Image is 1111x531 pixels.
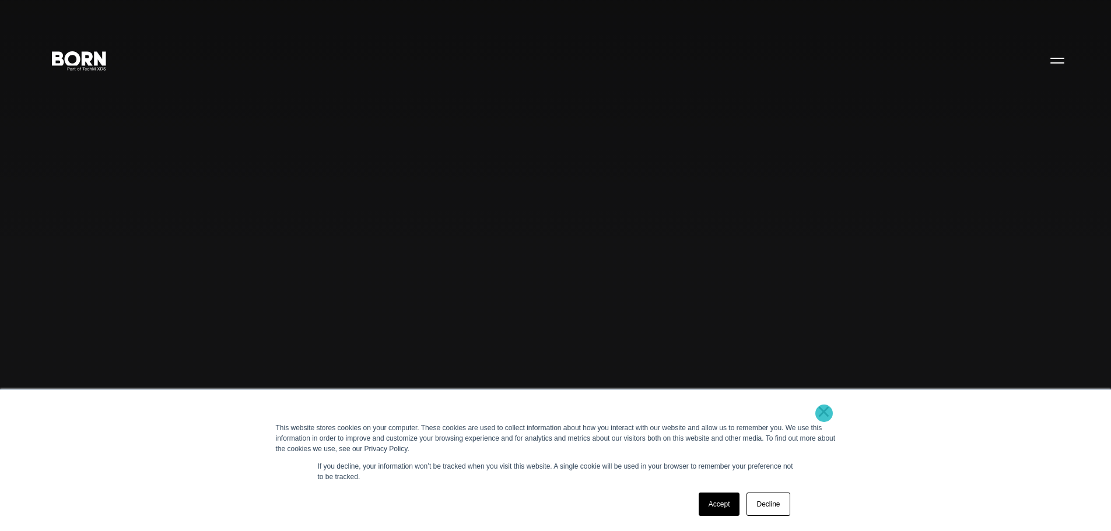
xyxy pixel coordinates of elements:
a: × [817,406,831,417]
div: This website stores cookies on your computer. These cookies are used to collect information about... [276,423,836,454]
a: Accept [699,493,740,516]
a: Decline [746,493,790,516]
p: If you decline, your information won’t be tracked when you visit this website. A single cookie wi... [318,461,794,482]
button: Open [1043,48,1071,72]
